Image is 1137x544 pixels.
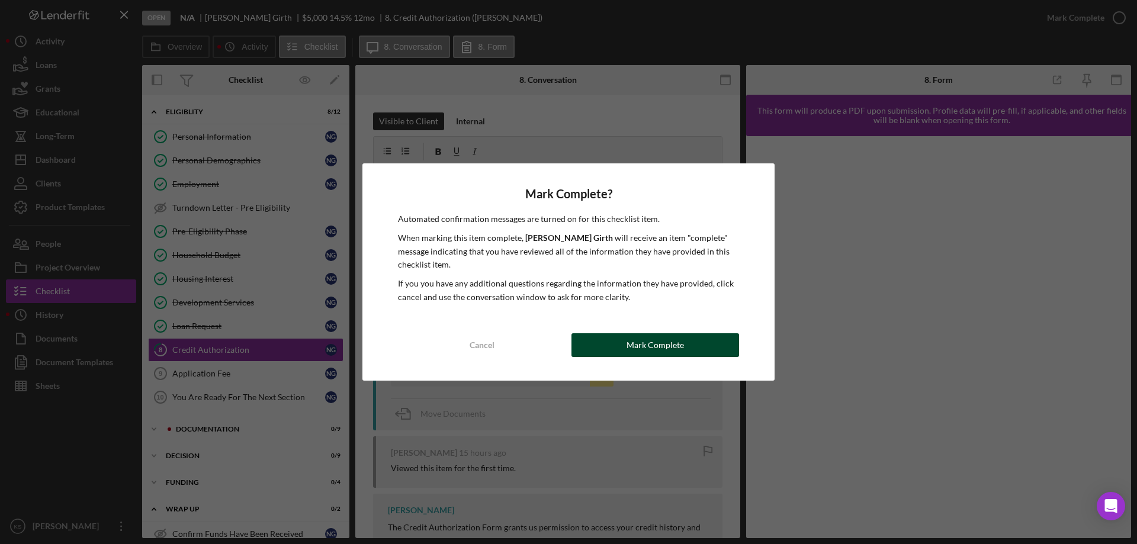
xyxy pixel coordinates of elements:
div: Mark Complete [627,333,684,357]
b: [PERSON_NAME] Girth [525,233,613,243]
button: Cancel [398,333,566,357]
p: Automated confirmation messages are turned on for this checklist item. [398,213,739,226]
div: Cancel [470,333,494,357]
p: If you you have any additional questions regarding the information they have provided, click canc... [398,277,739,304]
h4: Mark Complete? [398,187,739,201]
button: Mark Complete [571,333,739,357]
div: Open Intercom Messenger [1097,492,1125,520]
p: When marking this item complete, will receive an item "complete" message indicating that you have... [398,231,739,271]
